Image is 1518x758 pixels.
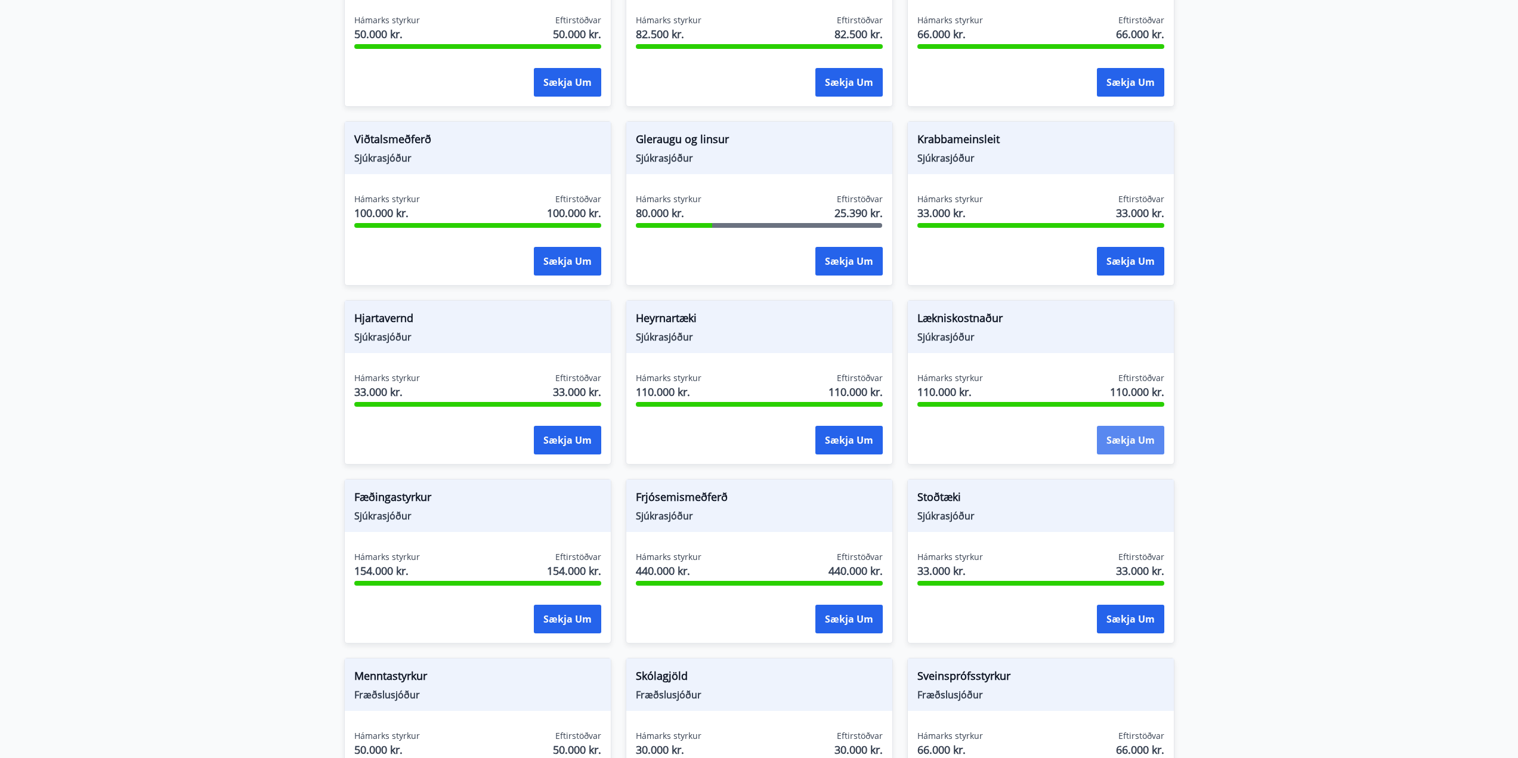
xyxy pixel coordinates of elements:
span: Eftirstöðvar [555,372,601,384]
span: Fæðingastyrkur [354,489,601,509]
span: 100.000 kr. [354,205,420,221]
span: 440.000 kr. [636,563,701,578]
span: 50.000 kr. [354,742,420,757]
span: Sjúkrasjóður [354,151,601,165]
span: Eftirstöðvar [1118,372,1164,384]
span: Stoðtæki [917,489,1164,509]
button: Sækja um [815,605,883,633]
button: Sækja um [815,68,883,97]
span: Hámarks styrkur [636,551,701,563]
span: 50.000 kr. [553,742,601,757]
span: Lækniskostnaður [917,310,1164,330]
span: Hámarks styrkur [917,730,983,742]
button: Sækja um [1097,247,1164,276]
span: 110.000 kr. [636,384,701,400]
button: Sækja um [534,247,601,276]
span: 50.000 kr. [354,26,420,42]
span: 154.000 kr. [354,563,420,578]
span: 66.000 kr. [1116,742,1164,757]
button: Sækja um [815,426,883,454]
span: 82.500 kr. [834,26,883,42]
span: Fræðslusjóður [636,688,883,701]
span: 33.000 kr. [553,384,601,400]
button: Sækja um [815,247,883,276]
span: Eftirstöðvar [555,551,601,563]
button: Sækja um [534,68,601,97]
span: Hámarks styrkur [354,551,420,563]
span: Eftirstöðvar [837,551,883,563]
span: 25.390 kr. [834,205,883,221]
span: 82.500 kr. [636,26,701,42]
span: Hámarks styrkur [354,14,420,26]
span: 30.000 kr. [636,742,701,757]
span: Eftirstöðvar [1118,193,1164,205]
span: Sjúkrasjóður [636,330,883,344]
span: Hámarks styrkur [636,14,701,26]
span: Hámarks styrkur [917,551,983,563]
button: Sækja um [1097,68,1164,97]
span: Hámarks styrkur [917,372,983,384]
span: Sjúkrasjóður [636,509,883,522]
span: 66.000 kr. [1116,26,1164,42]
span: Hámarks styrkur [354,730,420,742]
span: Eftirstöðvar [837,14,883,26]
span: 66.000 kr. [917,26,983,42]
span: 33.000 kr. [917,205,983,221]
span: Eftirstöðvar [837,730,883,742]
span: 50.000 kr. [553,26,601,42]
span: Hámarks styrkur [636,193,701,205]
span: Fræðslusjóður [917,688,1164,701]
span: Eftirstöðvar [1118,14,1164,26]
span: 100.000 kr. [547,205,601,221]
span: Eftirstöðvar [1118,730,1164,742]
span: Eftirstöðvar [555,14,601,26]
span: 33.000 kr. [1116,563,1164,578]
span: Sjúkrasjóður [917,151,1164,165]
span: 80.000 kr. [636,205,701,221]
span: Eftirstöðvar [1118,551,1164,563]
span: Hámarks styrkur [636,730,701,742]
span: Viðtalsmeðferð [354,131,601,151]
span: 154.000 kr. [547,563,601,578]
span: 66.000 kr. [917,742,983,757]
span: 33.000 kr. [1116,205,1164,221]
span: Fræðslusjóður [354,688,601,701]
span: Krabbameinsleit [917,131,1164,151]
span: Eftirstöðvar [555,730,601,742]
span: Sveinsprófsstyrkur [917,668,1164,688]
span: Hámarks styrkur [354,372,420,384]
span: 110.000 kr. [1110,384,1164,400]
span: Menntastyrkur [354,668,601,688]
span: Sjúkrasjóður [917,330,1164,344]
span: Sjúkrasjóður [354,330,601,344]
span: Sjúkrasjóður [354,509,601,522]
span: 30.000 kr. [834,742,883,757]
button: Sækja um [534,605,601,633]
span: Eftirstöðvar [837,193,883,205]
span: 110.000 kr. [917,384,983,400]
span: Skólagjöld [636,668,883,688]
span: Sjúkrasjóður [917,509,1164,522]
span: Hámarks styrkur [917,193,983,205]
button: Sækja um [534,426,601,454]
span: Hámarks styrkur [636,372,701,384]
span: Heyrnartæki [636,310,883,330]
span: Hjartavernd [354,310,601,330]
span: 440.000 kr. [828,563,883,578]
span: Sjúkrasjóður [636,151,883,165]
button: Sækja um [1097,605,1164,633]
span: Eftirstöðvar [555,193,601,205]
button: Sækja um [1097,426,1164,454]
span: 33.000 kr. [917,563,983,578]
span: 110.000 kr. [828,384,883,400]
span: 33.000 kr. [354,384,420,400]
span: Hámarks styrkur [354,193,420,205]
span: Gleraugu og linsur [636,131,883,151]
span: Frjósemismeðferð [636,489,883,509]
span: Hámarks styrkur [917,14,983,26]
span: Eftirstöðvar [837,372,883,384]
